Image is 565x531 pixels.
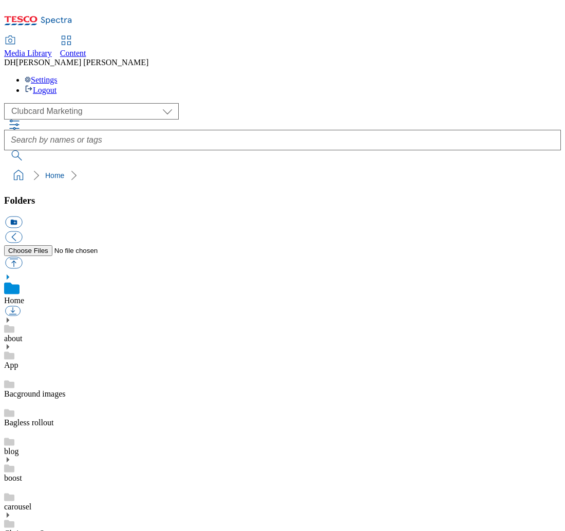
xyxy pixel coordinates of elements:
[4,58,16,67] span: DH
[4,130,561,150] input: Search by names or tags
[25,75,58,84] a: Settings
[10,167,27,184] a: home
[60,36,86,58] a: Content
[16,58,148,67] span: [PERSON_NAME] [PERSON_NAME]
[4,447,18,456] a: blog
[4,334,23,343] a: about
[4,49,52,57] span: Media Library
[4,166,561,185] nav: breadcrumb
[25,86,56,94] a: Logout
[4,389,66,398] a: Bacground images
[4,502,31,511] a: carousel
[4,361,18,369] a: App
[4,418,53,427] a: Bagless rollout
[4,474,22,482] a: boost
[4,296,24,305] a: Home
[4,36,52,58] a: Media Library
[45,171,64,180] a: Home
[60,49,86,57] span: Content
[4,195,561,206] h3: Folders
